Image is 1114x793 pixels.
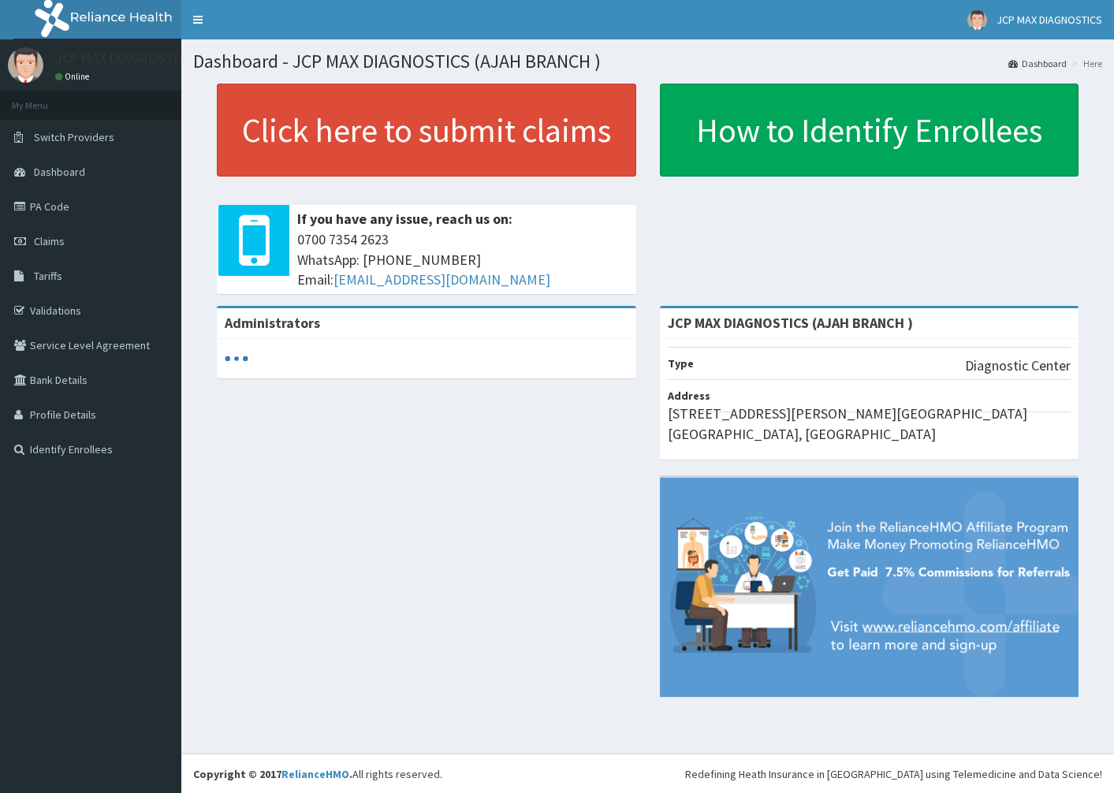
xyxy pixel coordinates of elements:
[55,51,194,65] p: JCP MAX DIAGNOSTICS
[660,84,1079,177] a: How to Identify Enrollees
[333,270,550,289] a: [EMAIL_ADDRESS][DOMAIN_NAME]
[8,47,43,83] img: User Image
[225,314,320,332] b: Administrators
[217,84,636,177] a: Click here to submit claims
[281,767,349,781] a: RelianceHMO
[967,10,987,30] img: User Image
[685,766,1102,782] div: Redefining Heath Insurance in [GEOGRAPHIC_DATA] using Telemedicine and Data Science!
[55,71,93,82] a: Online
[965,356,1071,376] p: Diagnostic Center
[1008,57,1067,70] a: Dashboard
[193,767,352,781] strong: Copyright © 2017 .
[668,356,694,370] b: Type
[668,314,913,332] strong: JCP MAX DIAGNOSTICS (AJAH BRANCH )
[34,234,65,248] span: Claims
[34,165,85,179] span: Dashboard
[34,269,62,283] span: Tariffs
[668,389,710,403] b: Address
[297,229,628,290] span: 0700 7354 2623 WhatsApp: [PHONE_NUMBER] Email:
[297,210,512,228] b: If you have any issue, reach us on:
[34,130,114,144] span: Switch Providers
[225,347,248,370] svg: audio-loading
[660,478,1079,697] img: provider-team-banner.png
[997,13,1102,27] span: JCP MAX DIAGNOSTICS
[193,51,1102,72] h1: Dashboard - JCP MAX DIAGNOSTICS (AJAH BRANCH )
[1068,57,1102,70] li: Here
[668,404,1071,444] p: [STREET_ADDRESS][PERSON_NAME][GEOGRAPHIC_DATA] [GEOGRAPHIC_DATA], [GEOGRAPHIC_DATA]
